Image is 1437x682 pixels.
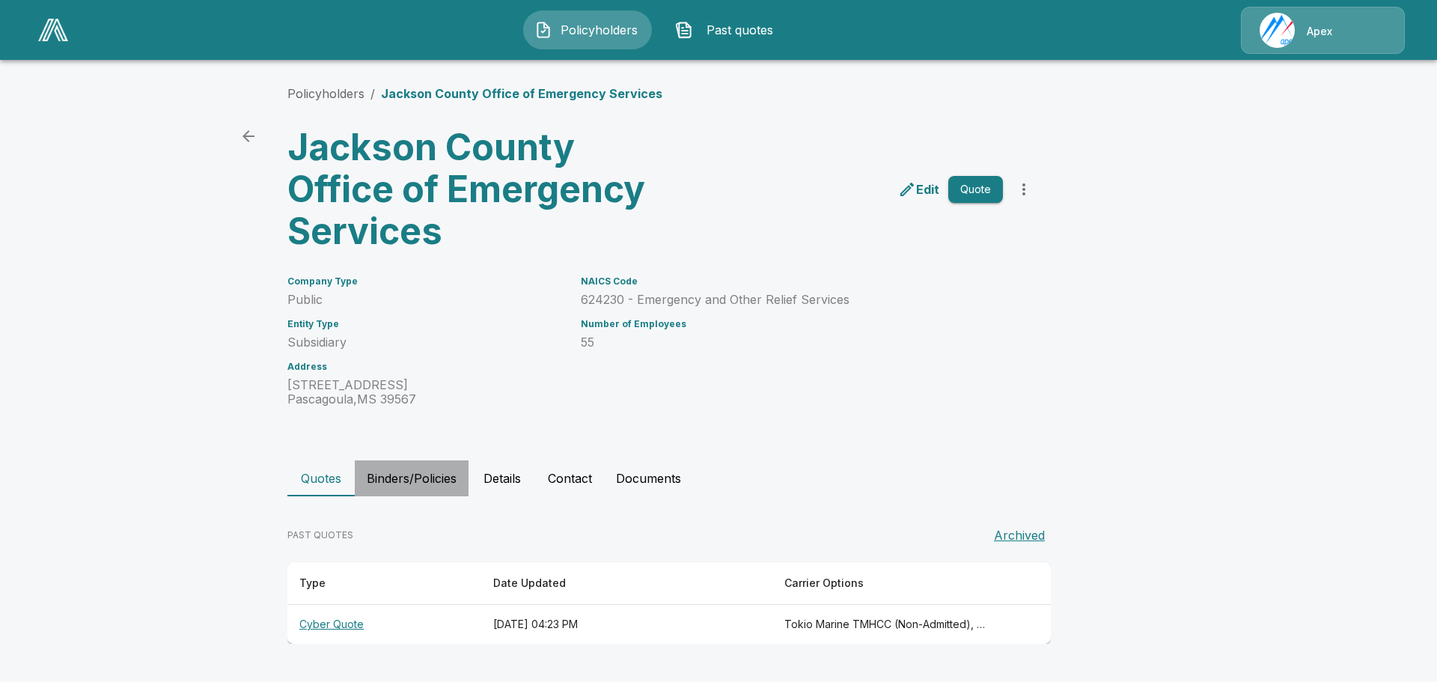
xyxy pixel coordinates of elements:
[772,605,999,645] th: Tokio Marine TMHCC (Non-Admitted), Cowbell (Admitted), Cowbell (Non-Admitted), Coalition (Admitte...
[38,19,68,41] img: AA Logo
[287,378,563,407] p: [STREET_ADDRESS] Pascagoula , MS 39567
[469,460,536,496] button: Details
[287,362,563,372] h6: Address
[481,562,772,605] th: Date Updated
[948,176,1003,204] button: Quote
[287,605,481,645] th: Cyber Quote
[355,460,469,496] button: Binders/Policies
[916,180,939,198] p: Edit
[287,562,481,605] th: Type
[1009,174,1039,204] button: more
[287,127,657,252] h3: Jackson County Office of Emergency Services
[381,85,662,103] p: Jackson County Office of Emergency Services
[581,276,1003,287] h6: NAICS Code
[287,293,563,307] p: Public
[534,21,552,39] img: Policyholders Icon
[581,335,1003,350] p: 55
[895,177,942,201] a: edit
[675,21,693,39] img: Past quotes Icon
[287,460,1150,496] div: policyholder tabs
[287,319,563,329] h6: Entity Type
[664,10,793,49] button: Past quotes IconPast quotes
[699,21,781,39] span: Past quotes
[604,460,693,496] button: Documents
[988,520,1051,550] button: Archived
[287,335,563,350] p: Subsidiary
[558,21,641,39] span: Policyholders
[234,121,263,151] a: back
[370,85,375,103] li: /
[287,85,662,103] nav: breadcrumb
[581,293,1003,307] p: 624230 - Emergency and Other Relief Services
[287,460,355,496] button: Quotes
[287,562,1051,644] table: responsive table
[287,86,364,101] a: Policyholders
[536,460,604,496] button: Contact
[287,276,563,287] h6: Company Type
[287,529,353,542] p: PAST QUOTES
[772,562,999,605] th: Carrier Options
[581,319,1003,329] h6: Number of Employees
[481,605,772,645] th: [DATE] 04:23 PM
[523,10,652,49] button: Policyholders IconPolicyholders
